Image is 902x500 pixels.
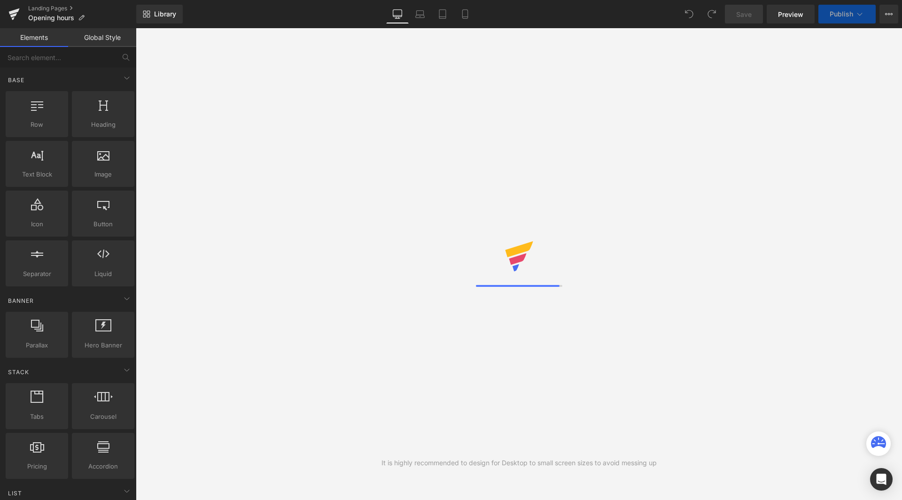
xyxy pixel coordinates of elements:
div: Open Intercom Messenger [870,468,893,491]
a: Global Style [68,28,136,47]
span: Save [736,9,752,19]
span: Publish [830,10,853,18]
button: More [879,5,898,23]
button: Undo [680,5,699,23]
span: Opening hours [28,14,74,22]
button: Publish [818,5,876,23]
span: Banner [7,296,35,305]
span: Image [75,169,132,179]
span: Text Block [8,169,65,179]
a: Mobile [454,5,476,23]
span: List [7,489,23,498]
span: Parallax [8,340,65,350]
a: Tablet [431,5,454,23]
a: Landing Pages [28,5,136,12]
span: Icon [8,219,65,229]
span: Accordion [75,462,132,471]
span: Button [75,219,132,229]
a: Preview [767,5,815,23]
a: Laptop [409,5,431,23]
div: It is highly recommended to design for Desktop to small screen sizes to avoid messing up [381,458,657,468]
span: Liquid [75,269,132,279]
span: Stack [7,368,30,377]
span: Base [7,76,25,85]
span: Tabs [8,412,65,422]
span: Preview [778,9,803,19]
span: Hero Banner [75,340,132,350]
span: Library [154,10,176,18]
span: Carousel [75,412,132,422]
span: Heading [75,120,132,130]
span: Pricing [8,462,65,471]
span: Separator [8,269,65,279]
a: Desktop [386,5,409,23]
a: New Library [136,5,183,23]
span: Row [8,120,65,130]
button: Redo [702,5,721,23]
